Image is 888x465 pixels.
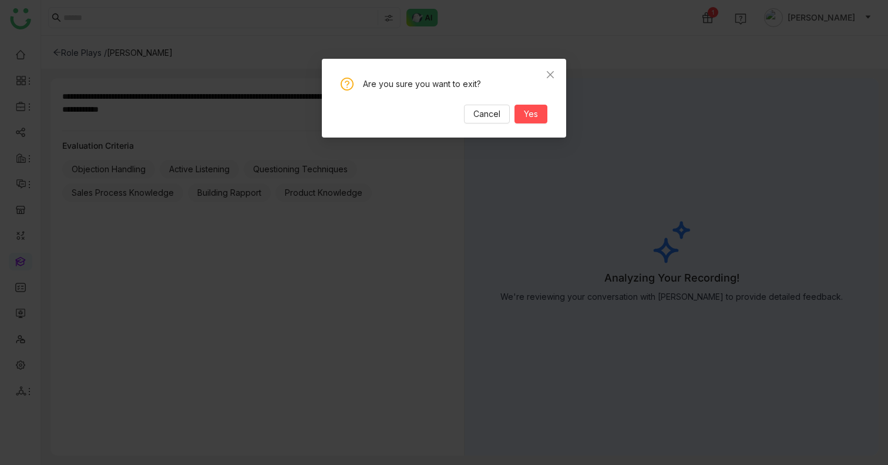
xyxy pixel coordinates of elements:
[464,105,510,123] button: Cancel
[524,108,538,121] span: Yes
[363,78,547,91] div: Are you sure you want to exit?
[514,105,547,123] button: Yes
[473,108,500,121] span: Cancel
[534,59,566,91] button: Close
